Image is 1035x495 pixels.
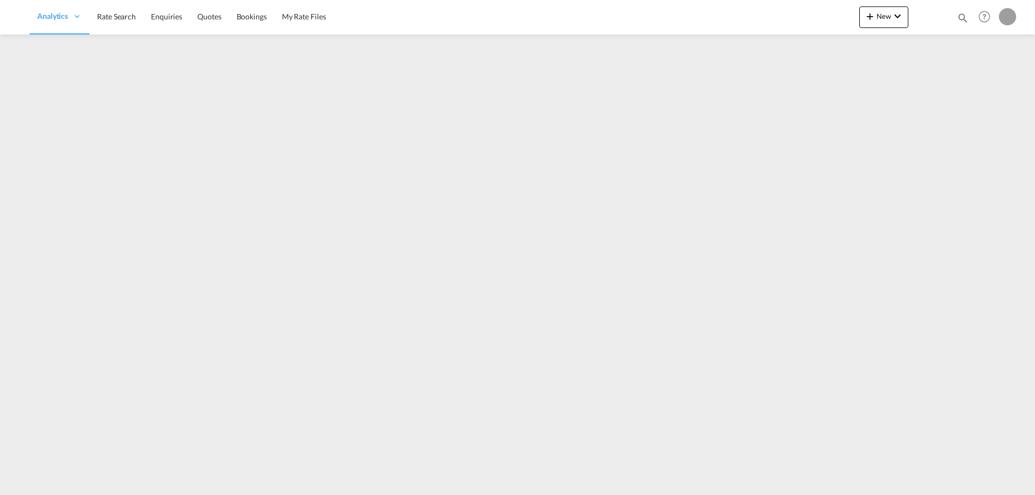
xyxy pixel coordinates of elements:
span: Help [975,8,993,26]
span: Analytics [37,11,68,22]
md-icon: icon-plus 400-fg [864,10,877,23]
span: Rate Search [97,12,136,21]
span: My Rate Files [282,12,326,21]
md-icon: icon-chevron-down [891,10,904,23]
div: Help [975,8,999,27]
span: New [864,12,904,20]
md-icon: icon-magnify [957,12,969,24]
span: Enquiries [151,12,182,21]
button: icon-plus 400-fgNewicon-chevron-down [859,6,908,28]
div: icon-magnify [957,12,969,28]
span: Bookings [237,12,267,21]
span: Quotes [197,12,221,21]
